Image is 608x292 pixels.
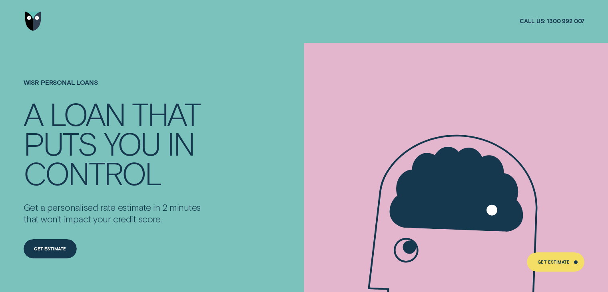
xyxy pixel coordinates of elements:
[527,252,584,272] a: Get Estimate
[104,128,160,158] div: YOU
[50,98,125,128] div: LOAN
[25,12,41,31] img: Wisr
[24,128,97,158] div: PUTS
[547,18,584,25] span: 1300 992 007
[24,98,208,188] h4: A LOAN THAT PUTS YOU IN CONTROL
[132,98,199,128] div: THAT
[24,98,42,128] div: A
[520,18,584,25] a: Call us:1300 992 007
[520,18,545,25] span: Call us:
[24,158,161,187] div: CONTROL
[24,202,208,225] p: Get a personalised rate estimate in 2 minutes that won't impact your credit score.
[167,128,194,158] div: IN
[24,239,77,258] a: Get Estimate
[24,79,208,98] h1: Wisr Personal Loans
